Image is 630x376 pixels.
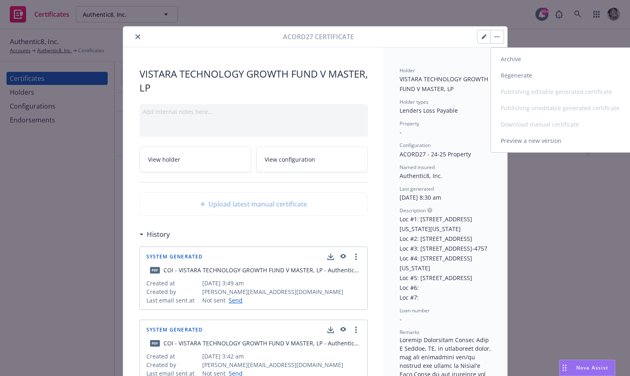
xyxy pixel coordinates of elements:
span: [DATE] 3:49 am [202,279,361,287]
span: - [400,315,402,323]
a: View holder [139,147,251,172]
div: Drag to move [559,360,570,376]
div: History [139,229,170,240]
a: View configuration [256,147,368,172]
button: close [133,32,143,42]
div: COI - VISTARA TECHNOLOGY GROWTH FUND V MASTER, LP - Authentic8, Inc. - fillable.pdf [164,339,361,347]
button: Nova Assist [559,360,615,376]
h3: History [147,229,170,240]
span: Loan number [400,307,430,314]
span: ACORD27 - 24-25 Property [400,150,471,158]
span: System Generated [146,254,203,259]
span: Created at [146,352,199,360]
span: Remarks [400,329,420,336]
span: [DATE] 3:42 am [202,352,361,360]
span: Authentic8, Inc. [400,172,442,180]
span: [DATE] 8:30 am [400,194,441,201]
span: pdf [150,267,160,273]
span: Nova Assist [576,364,608,371]
span: Add internal notes here... [143,108,213,116]
a: more [351,325,361,335]
span: [PERSON_NAME][EMAIL_ADDRESS][DOMAIN_NAME] [202,360,361,369]
span: Lenders Loss Payable [400,107,458,114]
span: View configuration [265,155,315,164]
span: Acord27 Certificate [283,32,354,42]
span: Configuration [400,142,431,149]
div: COI - VISTARA TECHNOLOGY GROWTH FUND V MASTER, LP - Authentic8, Inc. - fillable.pdf [164,266,361,274]
span: Description [400,207,426,214]
span: Created at [146,279,199,287]
span: VISTARA TECHNOLOGY GROWTH FUND V MASTER, LP [400,75,490,93]
span: Holder [400,67,415,74]
a: Send [225,296,243,305]
span: View holder [148,155,180,164]
span: [PERSON_NAME][EMAIL_ADDRESS][DOMAIN_NAME] [202,287,361,296]
span: pdf [150,340,160,346]
span: Property [400,120,419,127]
span: - [400,128,402,136]
span: Named insured [400,164,435,171]
span: System Generated [146,327,203,332]
span: Loc #1: [STREET_ADDRESS][US_STATE][US_STATE] Loc #2: [STREET_ADDRESS] Loc #3: [STREET_ADDRESS]-47... [400,215,487,301]
span: Created by [146,287,199,296]
span: Last generated [400,185,434,192]
span: Last email sent at [146,296,199,305]
a: more [351,252,361,262]
span: Holder types [400,98,429,105]
span: Not sent [202,296,225,305]
span: Created by [146,360,199,369]
span: VISTARA TECHNOLOGY GROWTH FUND V MASTER, LP [139,67,368,94]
